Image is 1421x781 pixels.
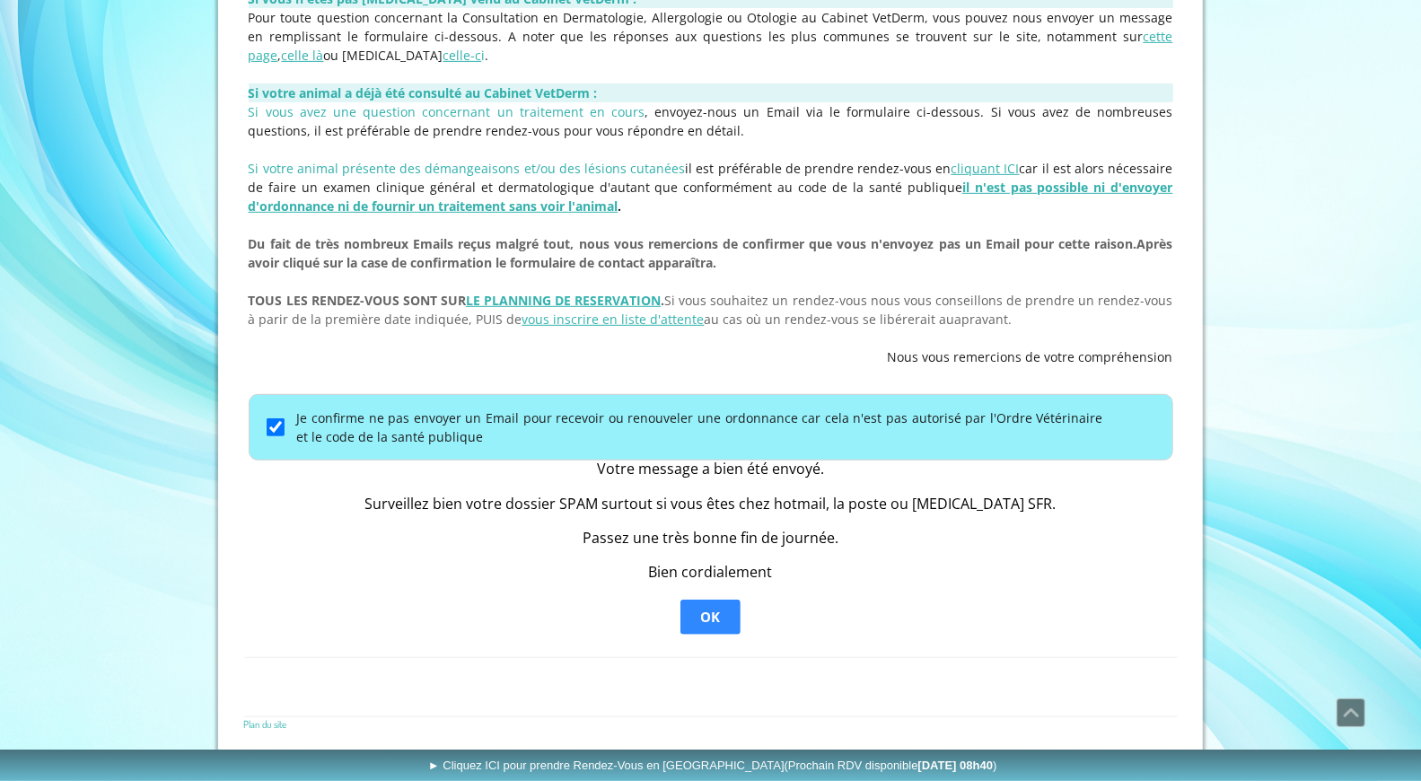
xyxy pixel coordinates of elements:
[282,47,324,64] a: celle là
[888,348,1173,365] span: Nous vous remercions de votre compréhension
[249,179,1173,215] a: il n'est pas possible ni d'envoyer d'ordonnance ni de fournir un traitement sans voir l'animal
[428,759,997,772] span: ► Cliquez ICI pour prendre Rendez-Vous en [GEOGRAPHIC_DATA]
[249,9,1173,64] span: Pour toute question concernant la Consultation en Dermatologie, Allergologie ou Otologie au Cabin...
[365,530,1057,547] div: Passez une très bonne fin de journée.
[365,461,1057,478] div: Votre message a bien été envoyé.
[249,179,1173,215] strong: .
[365,564,1057,581] div: Bien cordialement
[249,160,686,177] span: Si votre animal présente des démangeaisons et/ou des lésions cutanées
[249,28,1173,64] a: cette page
[365,496,1057,513] div: Surveillez bien votre dossier SPAM surtout si vous êtes chez hotmail, la poste ou [MEDICAL_DATA] ...
[785,759,997,772] span: (Prochain RDV disponible )
[1337,698,1365,727] a: Défiler vers le haut
[249,84,598,101] strong: Si votre animal a déjà été consulté au Cabinet VetDerm :
[701,609,721,627] span: OK
[249,103,645,120] span: Si vous avez une question concernant un traitement en cours
[244,717,287,731] a: Plan du site
[482,47,486,64] span: i
[466,292,661,309] a: LE PLANNING DE RESERVATION
[297,408,1103,446] label: Je confirme ne pas envoyer un Email pour recevoir ou renouveler une ordonnance car cela n'est pas...
[249,235,1173,271] span: Après avoir cliqué sur la case de confirmation le formulaire de contact apparaîtra.
[1338,699,1364,726] span: Défiler vers le haut
[249,103,1173,139] span: , envoyez-nous un Email via le formulaire ci-dessous. Si vous avez de nombreuses questions, il es...
[680,600,741,636] button: OK
[249,292,1173,328] span: Si vous souhaitez un rendez-vous nous vous conseillons de prendre un rendez-vous à parir de la pr...
[249,235,1137,252] span: Du fait de très nombreux Emails reçus malgré tout, nous vous remercions de confirmer que vous n'e...
[249,160,1173,215] span: il est préférable de prendre rendez-vous en car il est alors nécessaire de faire un examen cliniq...
[952,160,1020,177] a: cliquant ICI
[249,292,665,309] strong: TOUS LES RENDEZ-VOUS SONT SUR .
[522,311,705,328] a: vous inscrire en liste d'attente
[443,47,482,64] a: celle-c
[918,759,994,772] b: [DATE] 08h40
